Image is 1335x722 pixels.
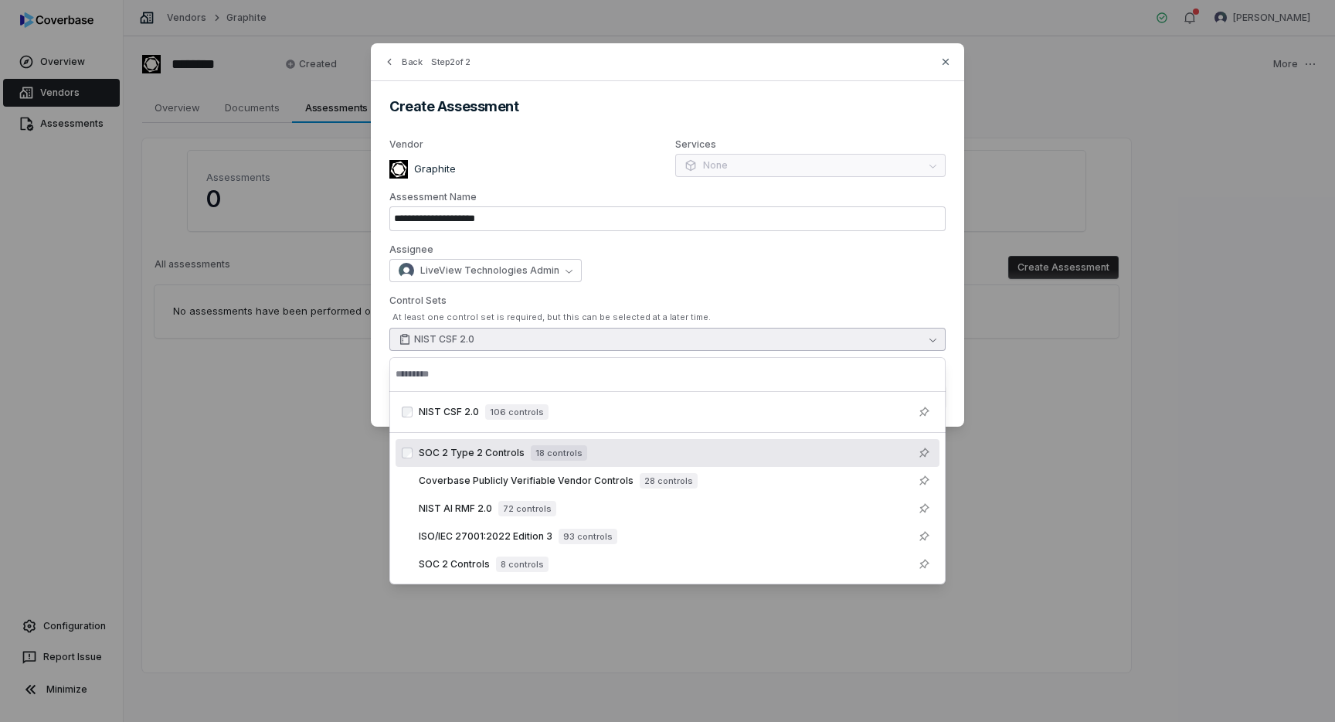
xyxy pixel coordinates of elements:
[414,333,474,346] span: NIST CSF 2.0
[379,48,426,76] button: Back
[408,162,456,177] p: Graphite
[389,392,946,584] div: Suggestions
[389,244,946,256] label: Assignee
[496,557,549,572] span: 8 controls
[420,264,559,277] span: LiveView Technologies Admin
[559,529,617,544] span: 93 controls
[399,263,414,278] img: LiveView Technologies Admin avatar
[419,406,479,418] span: NIST CSF 2.0
[431,56,470,68] span: Step 2 of 2
[419,502,492,515] span: NIST AI RMF 2.0
[498,501,556,516] span: 72 controls
[419,447,525,459] span: SOC 2 Type 2 Controls
[485,404,549,420] span: 106 controls
[419,475,634,487] span: Coverbase Publicly Verifiable Vendor Controls
[389,295,946,307] label: Control Sets
[675,138,946,151] label: Services
[389,138,423,151] span: Vendor
[389,98,518,114] span: Create Assessment
[392,312,946,323] div: At least one control set is required, but this can be selected at a later time.
[389,191,946,203] label: Assessment Name
[640,473,698,489] span: 28 controls
[419,558,490,570] span: SOC 2 Controls
[419,530,552,543] span: ISO/IEC 27001:2022 Edition 3
[531,445,587,461] span: 18 controls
